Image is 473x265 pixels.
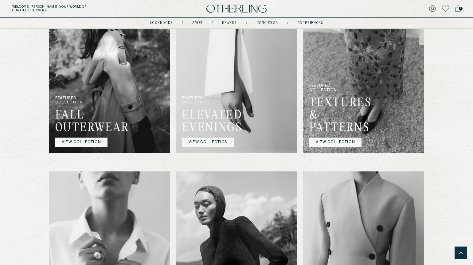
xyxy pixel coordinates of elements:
div: / [287,21,288,26]
a: lookbooks [150,22,173,25]
a: experiences [298,22,323,25]
div: / [182,21,183,26]
p: FEATURED COLLECTION [309,84,358,97]
div: / [212,21,213,26]
a: Brands [222,22,237,25]
p: FEATURED COLLECTION [55,96,104,109]
a: VIEW COLLECTION [55,138,107,147]
span: 2 [459,7,463,10]
a: VIEW COLLECTION [182,138,234,147]
a: 2 [455,4,461,13]
div: / [246,21,247,26]
h2: TEXTURES & PATTERNS [309,97,358,138]
p: FEATURED COLLECTION [182,96,230,109]
h2: FALL OUTERWEAR [55,109,104,138]
h2: ELEVATED EVENINGS [182,109,230,138]
a: concierge [256,22,278,25]
a: Edits [192,22,202,25]
img: logo [206,5,267,13]
a: VIEW COLLECTION [309,138,362,147]
h5: Welcome, [PERSON_NAME] . Your world of curated discovery. [12,5,147,12]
